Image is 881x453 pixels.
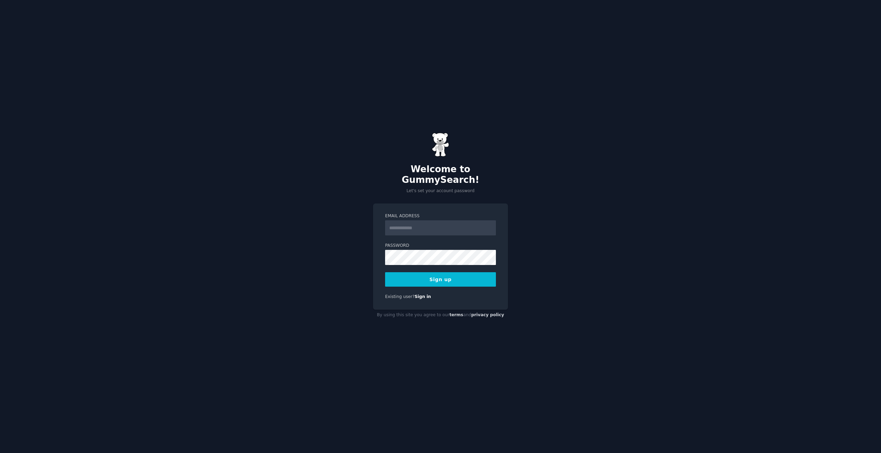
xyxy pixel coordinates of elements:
label: Email Address [385,213,496,219]
div: By using this site you agree to our and [373,310,508,321]
h2: Welcome to GummySearch! [373,164,508,186]
span: Existing user? [385,294,415,299]
p: Let's set your account password [373,188,508,194]
a: terms [449,312,463,317]
a: privacy policy [471,312,504,317]
button: Sign up [385,272,496,287]
label: Password [385,243,496,249]
img: Gummy Bear [432,133,449,157]
a: Sign in [415,294,431,299]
